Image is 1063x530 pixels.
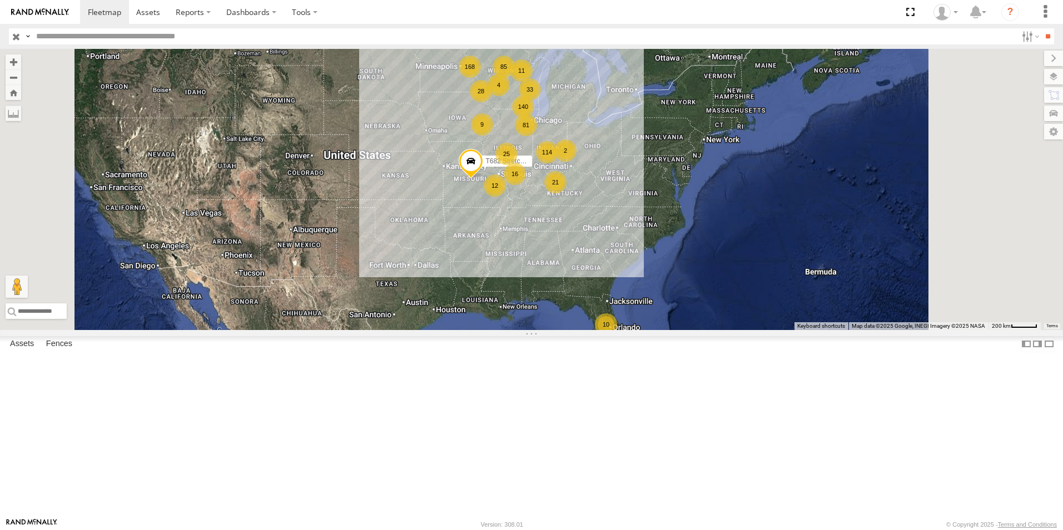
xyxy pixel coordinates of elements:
span: T682 Stretch Flat [485,157,537,165]
div: 114 [536,141,558,163]
div: 81 [515,114,537,136]
button: Zoom Home [6,85,21,100]
label: Search Query [23,28,32,44]
div: Jay Hammerstrom [930,4,962,21]
label: Dock Summary Table to the Left [1021,336,1032,352]
div: 28 [470,80,492,102]
label: Dock Summary Table to the Right [1032,336,1043,352]
button: Drag Pegman onto the map to open Street View [6,276,28,298]
div: 33 [519,78,541,101]
div: 11 [510,59,533,82]
div: 168 [459,56,481,78]
i: ? [1001,3,1019,21]
div: 21 [544,171,567,193]
div: Version: 308.01 [481,521,523,528]
div: 25 [495,143,518,165]
label: Hide Summary Table [1044,336,1055,352]
div: 140 [512,96,534,118]
div: 12 [484,174,506,197]
div: 9 [471,113,493,136]
div: 4 [488,74,510,96]
label: Search Filter Options [1017,28,1041,44]
span: Map data ©2025 Google, INEGI Imagery ©2025 NASA [852,323,985,329]
div: 85 [493,56,515,78]
div: 2 [554,139,577,162]
label: Measure [6,106,21,121]
button: Map Scale: 200 km per 44 pixels [989,322,1041,330]
button: Keyboard shortcuts [797,322,845,330]
img: rand-logo.svg [11,8,69,16]
div: 16 [504,163,526,185]
a: Terms and Conditions [998,521,1057,528]
a: Terms (opens in new tab) [1046,324,1058,328]
span: 200 km [992,323,1011,329]
label: Map Settings [1044,124,1063,139]
button: Zoom out [6,69,21,85]
label: Fences [41,336,78,352]
a: Visit our Website [6,519,57,530]
label: Assets [4,336,39,352]
div: © Copyright 2025 - [946,521,1057,528]
div: 10 [595,313,617,336]
button: Zoom in [6,54,21,69]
